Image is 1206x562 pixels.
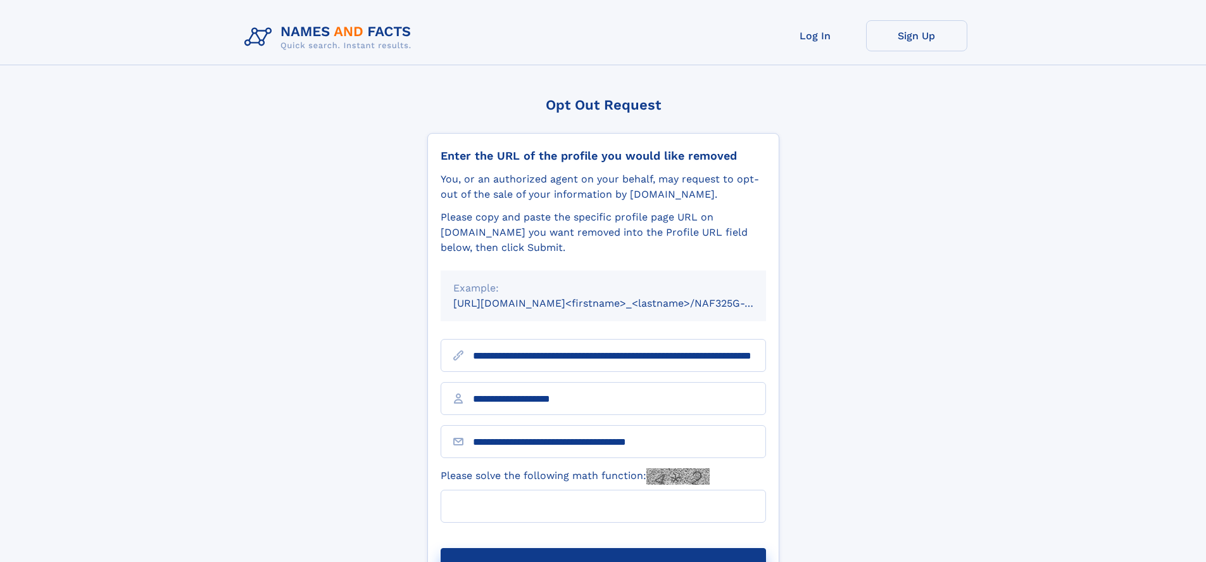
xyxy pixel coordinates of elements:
a: Log In [765,20,866,51]
div: Example: [453,281,753,296]
a: Sign Up [866,20,967,51]
img: Logo Names and Facts [239,20,422,54]
div: You, or an authorized agent on your behalf, may request to opt-out of the sale of your informatio... [441,172,766,202]
div: Enter the URL of the profile you would like removed [441,149,766,163]
div: Please copy and paste the specific profile page URL on [DOMAIN_NAME] you want removed into the Pr... [441,210,766,255]
label: Please solve the following math function: [441,468,710,485]
small: [URL][DOMAIN_NAME]<firstname>_<lastname>/NAF325G-xxxxxxxx [453,297,790,309]
div: Opt Out Request [427,97,779,113]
